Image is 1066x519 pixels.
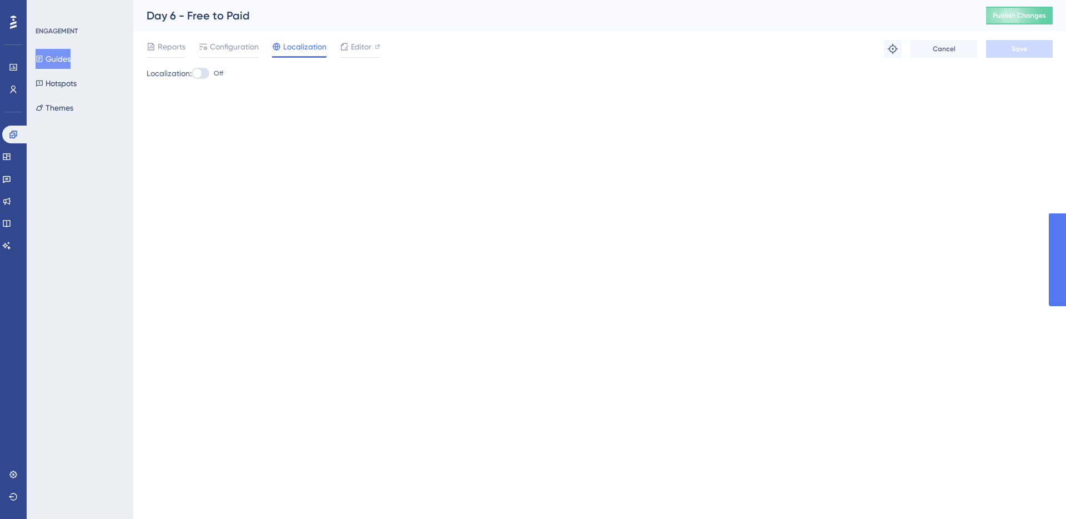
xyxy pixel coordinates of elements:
div: Localization: [147,67,1053,80]
button: Save [986,40,1053,58]
iframe: UserGuiding AI Assistant Launcher [1019,475,1053,508]
button: Hotspots [36,73,77,93]
span: Localization [283,40,326,53]
span: Editor [351,40,371,53]
button: Cancel [911,40,977,58]
span: Configuration [210,40,259,53]
button: Themes [36,98,73,118]
span: Publish Changes [993,11,1046,20]
span: Cancel [933,44,956,53]
span: Reports [158,40,185,53]
div: ENGAGEMENT [36,27,78,36]
button: Guides [36,49,71,69]
button: Publish Changes [986,7,1053,24]
span: Off [214,69,223,78]
div: Day 6 - Free to Paid [147,8,958,23]
span: Save [1012,44,1027,53]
